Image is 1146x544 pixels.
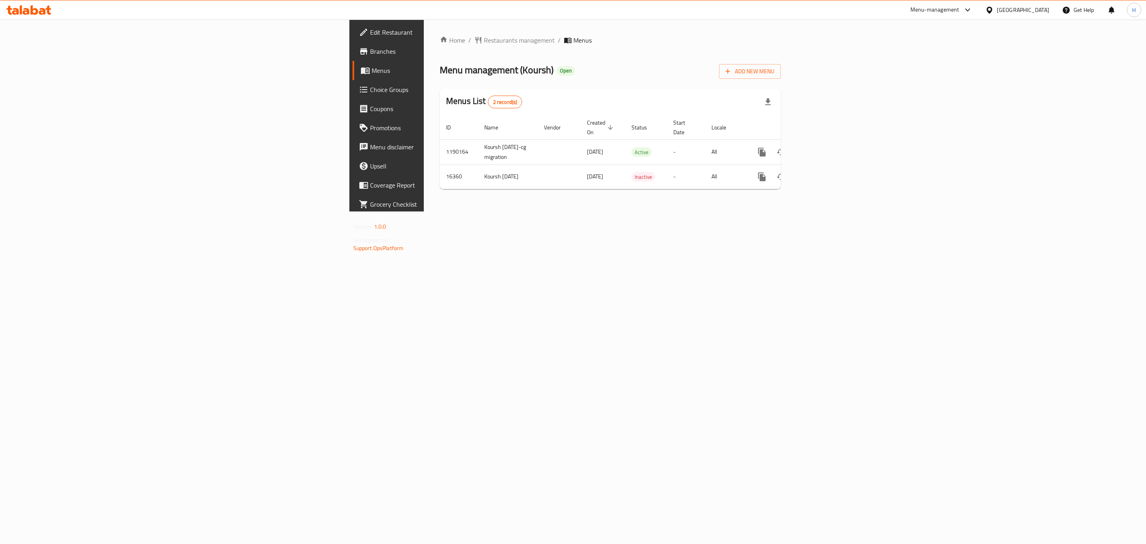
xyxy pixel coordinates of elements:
[353,157,541,176] a: Upsell
[631,148,652,157] span: Active
[631,123,657,132] span: Status
[557,67,575,74] span: Open
[446,123,461,132] span: ID
[488,98,522,106] span: 2 record(s)
[752,143,772,162] button: more
[370,142,534,152] span: Menu disclaimer
[370,27,534,37] span: Edit Restaurant
[673,118,696,137] span: Start Date
[353,195,541,214] a: Grocery Checklist
[711,123,737,132] span: Locale
[370,200,534,209] span: Grocery Checklist
[440,115,835,189] table: enhanced table
[667,139,705,164] td: -
[353,61,541,80] a: Menus
[997,6,1049,14] div: [GEOGRAPHIC_DATA]
[353,137,541,157] a: Menu disclaimer
[544,123,571,132] span: Vendor
[746,115,835,140] th: Actions
[705,164,746,189] td: All
[719,64,781,79] button: Add New Menu
[631,147,652,157] div: Active
[370,85,534,94] span: Choice Groups
[353,99,541,118] a: Coupons
[353,80,541,99] a: Choice Groups
[1132,6,1136,14] span: H
[370,161,534,171] span: Upsell
[353,118,541,137] a: Promotions
[587,118,616,137] span: Created On
[353,42,541,61] a: Branches
[772,167,791,186] button: Change Status
[353,235,390,245] span: Get support on:
[725,67,774,76] span: Add New Menu
[772,143,791,162] button: Change Status
[557,66,575,76] div: Open
[353,221,373,232] span: Version:
[558,35,561,45] li: /
[374,221,386,232] span: 1.0.0
[573,35,592,45] span: Menus
[667,164,705,189] td: -
[587,171,603,182] span: [DATE]
[353,243,404,253] a: Support.OpsPlatform
[370,180,534,190] span: Coverage Report
[353,23,541,42] a: Edit Restaurant
[705,139,746,164] td: All
[484,123,509,132] span: Name
[353,176,541,195] a: Coverage Report
[758,92,778,112] div: Export file
[370,47,534,56] span: Branches
[631,172,655,182] span: Inactive
[370,123,534,133] span: Promotions
[910,5,959,15] div: Menu-management
[370,104,534,113] span: Coupons
[372,66,534,75] span: Menus
[488,96,522,108] div: Total records count
[440,35,781,45] nav: breadcrumb
[587,147,603,157] span: [DATE]
[752,167,772,186] button: more
[446,95,522,108] h2: Menus List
